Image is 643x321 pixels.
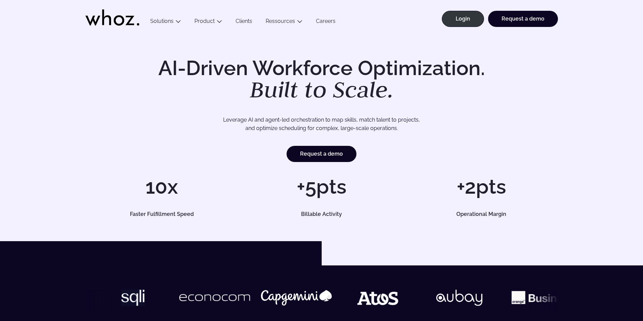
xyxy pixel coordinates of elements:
[188,18,229,27] button: Product
[259,18,309,27] button: Ressources
[442,11,484,27] a: Login
[250,74,394,104] em: Built to Scale.
[93,212,231,217] h5: Faster Fulfillment Speed
[488,11,558,27] a: Request a demo
[405,176,558,197] h1: +2pts
[85,176,238,197] h1: 10x
[194,18,215,24] a: Product
[287,146,356,162] a: Request a demo
[109,116,534,133] p: Leverage AI and agent-led orchestration to map skills, match talent to projects, and optimize sch...
[309,18,342,27] a: Careers
[229,18,259,27] a: Clients
[143,18,188,27] button: Solutions
[245,176,398,197] h1: +5pts
[266,18,295,24] a: Ressources
[149,58,494,101] h1: AI-Driven Workforce Optimization.
[412,212,550,217] h5: Operational Margin
[253,212,391,217] h5: Billable Activity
